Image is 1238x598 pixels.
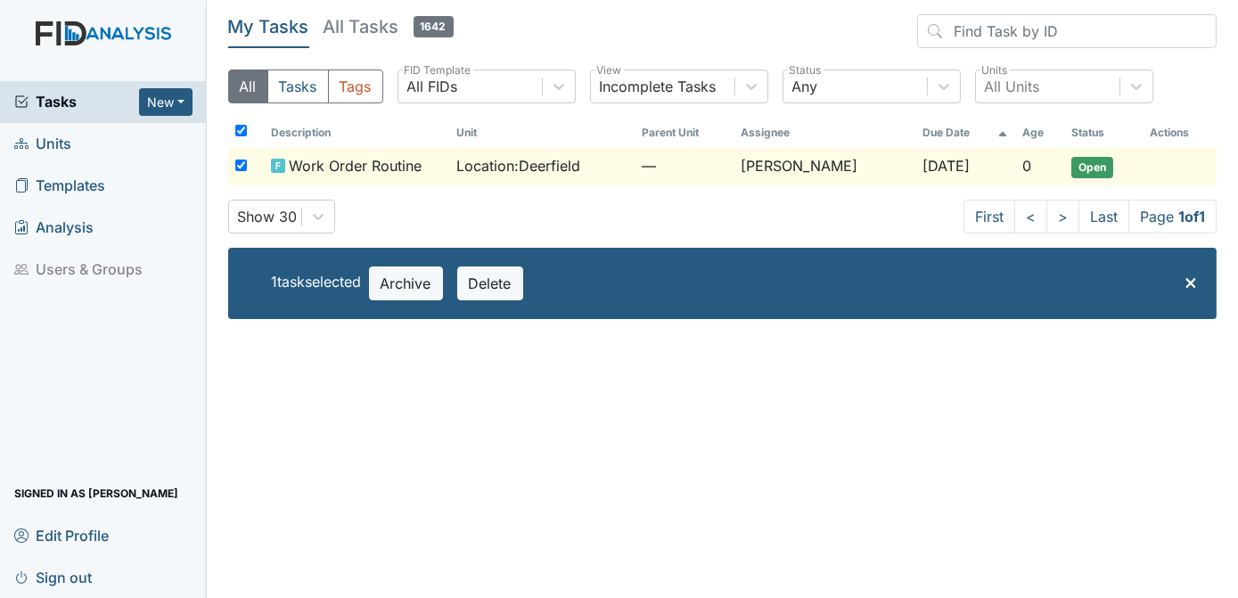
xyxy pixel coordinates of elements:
a: Last [1078,200,1129,233]
span: Work Order Routine [289,155,422,176]
nav: task-pagination [963,200,1217,233]
button: Delete [457,266,523,300]
input: Toggle All Rows Selected [235,125,247,136]
span: Signed in as [PERSON_NAME] [14,479,178,507]
a: Tasks [14,91,139,112]
th: Toggle SortBy [449,118,635,148]
th: Actions [1143,118,1217,148]
span: [DATE] [922,157,970,175]
th: Toggle SortBy [264,118,449,148]
span: 1642 [414,16,454,37]
td: [PERSON_NAME] [734,148,915,185]
button: Archive [369,266,443,300]
span: Templates [14,172,105,200]
span: — [642,155,726,176]
span: Open [1071,157,1113,178]
button: New [139,88,193,116]
span: Page [1128,200,1217,233]
th: Toggle SortBy [1015,118,1064,148]
button: All [228,70,268,103]
div: All Units [985,76,1040,97]
a: > [1046,200,1079,233]
div: Type filter [228,70,383,103]
span: × [1184,268,1198,294]
th: Toggle SortBy [915,118,1015,148]
th: Assignee [734,118,915,148]
input: Find Task by ID [917,14,1217,48]
span: Sign out [14,563,92,591]
div: All FIDs [407,76,458,97]
span: Analysis [14,214,94,242]
h5: My Tasks [228,14,309,39]
span: Location : Deerfield [456,155,580,176]
button: Tags [328,70,383,103]
th: Toggle SortBy [635,118,734,148]
div: Incomplete Tasks [600,76,717,97]
a: < [1014,200,1047,233]
span: Units [14,130,71,158]
strong: 1 of 1 [1178,208,1205,225]
div: Any [792,76,818,97]
th: Toggle SortBy [1064,118,1142,148]
div: Show 30 [238,206,298,227]
span: 0 [1022,157,1031,175]
span: 1 task selected [272,273,362,291]
a: First [963,200,1015,233]
span: Edit Profile [14,521,109,549]
h5: All Tasks [324,14,454,39]
button: Tasks [267,70,329,103]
